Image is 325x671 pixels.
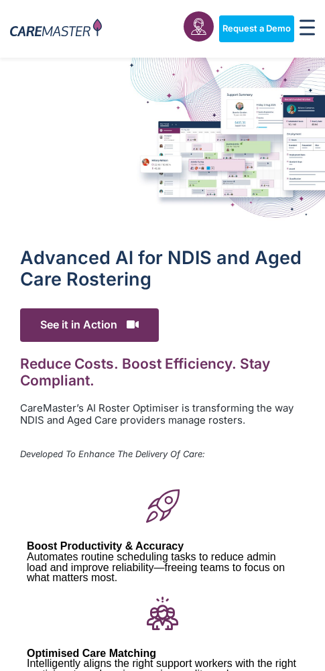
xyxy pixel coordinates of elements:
h2: Reduce Costs. Boost Efficiency. Stay Compliant. [20,355,305,389]
span: See it in Action [20,308,159,341]
img: CareMaster Logo [10,19,102,39]
em: Developed To Enhance The Delivery Of Care: [20,448,205,459]
span: Optimised Care Matching [27,648,156,659]
a: Request a Demo [219,15,294,42]
span: Automates routine scheduling tasks to reduce admin load and improve reliability—freeing teams to ... [27,551,285,583]
span: Request a Demo [222,23,291,34]
div: Menu Toggle [300,19,315,38]
h1: Advanced Al for NDIS and Aged Care Rostering [20,247,305,291]
span: Boost Productivity & Accuracy [27,540,184,552]
p: CareMaster’s AI Roster Optimiser is transforming the way NDIS and Aged Care providers manage rost... [20,402,305,426]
